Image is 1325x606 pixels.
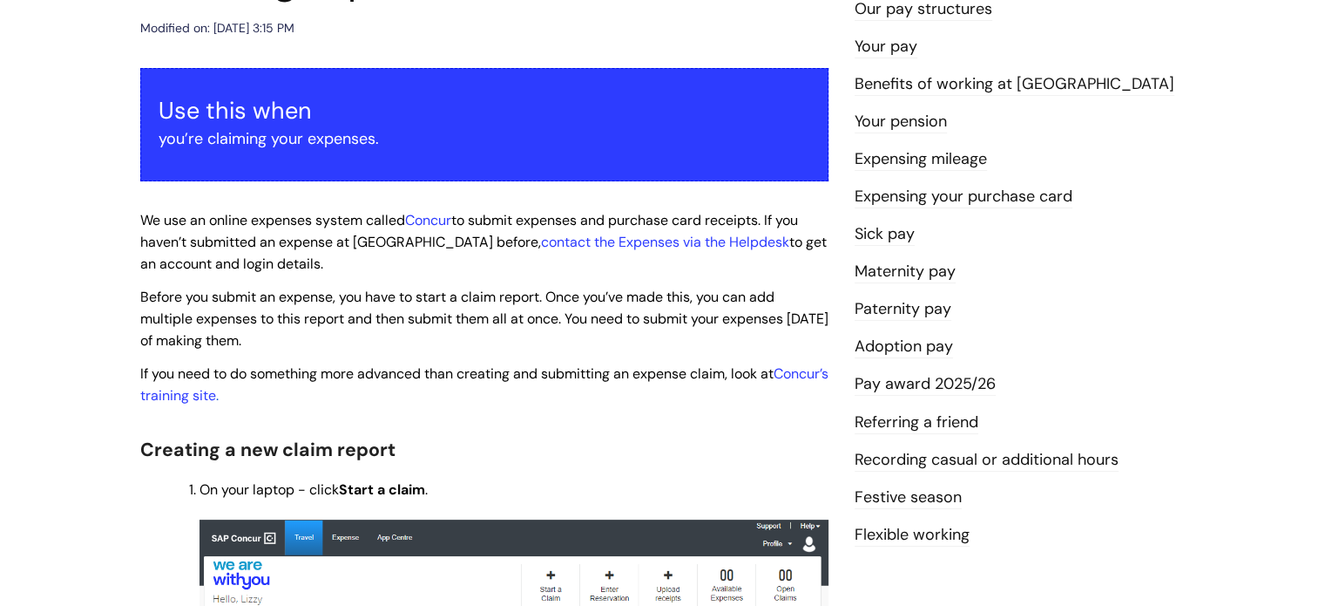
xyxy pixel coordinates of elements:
[541,233,789,251] a: contact the Expenses via the Helpdesk
[855,298,951,321] a: Paternity pay
[140,17,294,39] div: Modified on: [DATE] 3:15 PM
[855,223,915,246] a: Sick pay
[140,438,395,462] span: Creating a new claim report
[339,480,425,499] strong: Start a claim
[140,364,774,383] span: If you need to do something more advanced than creating and submitting an expense claim, look at
[855,36,917,58] a: Your pay
[140,288,828,350] span: Before you submit an expense, you have to start a claim report. Once you’ve made this, you can ad...
[159,97,810,125] h3: Use this when
[855,148,987,171] a: Expensing mileage
[140,211,827,273] span: We use an online expenses system called to submit expenses and purchase card receipts. If you hav...
[855,524,970,547] a: Flexible working
[855,487,962,509] a: Festive season
[855,111,947,133] a: Your pension
[855,412,978,434] a: Referring a friend
[855,261,956,283] a: Maternity pay
[855,373,996,396] a: Pay award 2025/26
[405,211,451,229] a: Concur
[159,125,810,153] p: you’re claiming your expenses.
[140,364,828,405] a: Concur’s training site
[855,336,953,358] a: Adoption pay
[855,73,1174,96] a: Benefits of working at [GEOGRAPHIC_DATA]
[140,364,828,405] span: .
[199,480,428,499] span: On your laptop - click .
[855,186,1072,208] a: Expensing your purchase card
[855,449,1119,472] a: Recording casual or additional hours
